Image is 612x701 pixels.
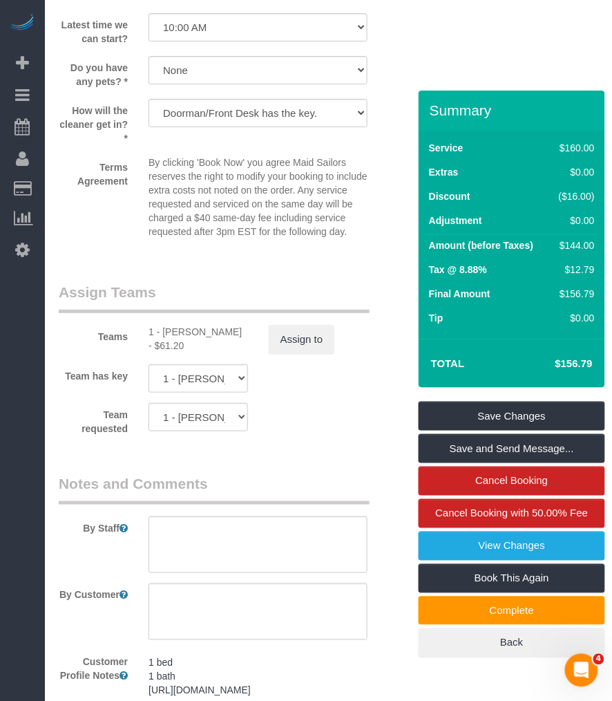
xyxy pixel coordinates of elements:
label: Do you have any pets? * [48,56,138,88]
div: ($16.00) [554,189,595,203]
label: Final Amount [429,287,490,301]
iframe: Intercom live chat [565,654,598,687]
pre: 1 bed 1 bath [URL][DOMAIN_NAME] [149,656,367,698]
div: $144.00 [554,239,595,252]
div: $160.00 [554,141,595,155]
h3: Summary [430,102,598,118]
label: Tax @ 8.88% [429,263,487,277]
span: Cancel Booking with 50.00% Fee [436,507,589,519]
a: Cancel Booking [419,467,605,496]
div: 3.6 hours x $17.00/hour [149,325,248,353]
a: Save and Send Message... [419,434,605,463]
label: By Staff [48,516,138,535]
a: Cancel Booking with 50.00% Fee [419,499,605,528]
img: Automaid Logo [8,14,36,33]
label: How will the cleaner get in? * [48,99,138,145]
div: $0.00 [554,165,595,179]
label: Customer Profile Notes [48,651,138,683]
legend: Assign Teams [59,282,370,313]
label: Adjustment [429,214,482,227]
button: Assign to [269,325,335,354]
legend: Notes and Comments [59,474,370,505]
a: Save Changes [419,402,605,431]
div: $0.00 [554,214,595,227]
p: By clicking 'Book Now' you agree Maid Sailors reserves the right to modify your booking to includ... [149,156,367,239]
label: Service [429,141,463,155]
div: $0.00 [554,311,595,325]
label: Terms Agreement [48,156,138,188]
div: $156.79 [554,287,595,301]
label: Tip [429,311,443,325]
h4: $156.79 [514,358,593,370]
label: Teams [48,325,138,344]
strong: Total [431,357,465,369]
label: Team has key [48,364,138,383]
a: Back [419,628,605,657]
span: 4 [593,654,604,665]
div: $12.79 [554,263,595,277]
label: Discount [429,189,470,203]
label: Amount (before Taxes) [429,239,533,252]
a: Book This Again [419,564,605,593]
a: View Changes [419,532,605,561]
label: Team requested [48,403,138,436]
label: By Customer [48,583,138,602]
label: Latest time we can start? [48,13,138,46]
label: Extras [429,165,459,179]
a: Complete [419,597,605,626]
